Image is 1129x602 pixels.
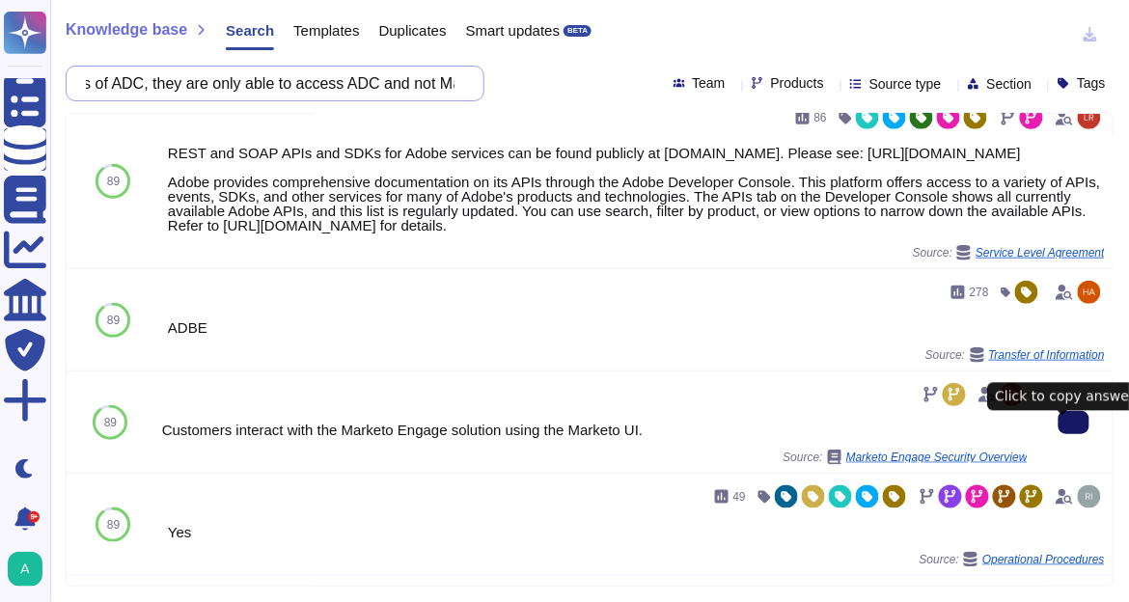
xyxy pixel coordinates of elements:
div: 9+ [28,511,40,523]
span: 278 [970,287,989,298]
span: 89 [107,315,120,326]
span: Templates [293,23,359,38]
span: 89 [107,176,120,187]
img: user [1078,485,1101,508]
span: Team [693,76,726,90]
div: Yes [168,525,1105,539]
img: user [1078,281,1101,304]
span: Source: [913,245,1105,260]
button: user [4,548,56,590]
span: 86 [814,112,827,123]
img: user [8,552,42,587]
span: Source: [920,552,1105,567]
span: Smart updates [466,23,561,38]
div: ADBE [168,320,1105,335]
span: Service Level Agreement [976,247,1105,259]
div: REST and SOAP APIs and SDKs for Adobe services can be found publicly at [DOMAIN_NAME]. Please see... [168,146,1105,233]
span: Source: [925,347,1105,363]
span: Operational Procedures [982,554,1105,565]
span: Source type [869,77,942,91]
span: Search [226,23,274,38]
span: Transfer of Information [989,349,1106,361]
div: Customers interact with the Marketo Engage solution using the Marketo UI. [162,423,1028,437]
span: 89 [104,417,117,428]
span: Duplicates [379,23,447,38]
span: Section [987,77,1033,91]
span: Source: [784,450,1028,465]
span: Products [771,76,824,90]
span: Marketo Engage Security Overview [846,451,1028,463]
input: Search a question or template... [76,67,464,100]
span: Tags [1077,76,1106,90]
span: 89 [107,519,120,531]
div: BETA [564,25,592,37]
img: user [1078,106,1101,129]
span: 49 [733,491,746,503]
span: Knowledge base [66,22,187,38]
